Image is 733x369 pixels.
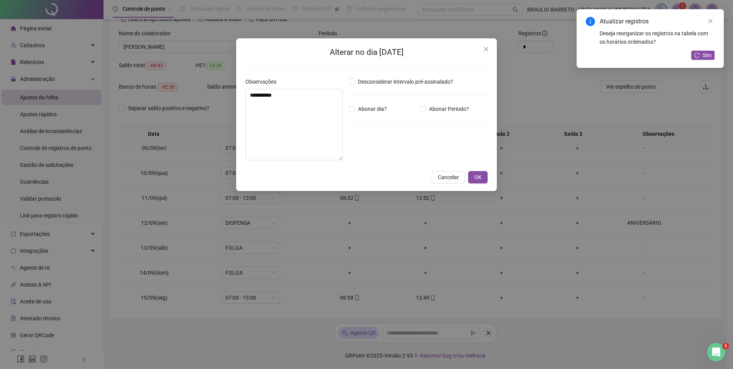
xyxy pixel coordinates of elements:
span: 1 [723,343,729,349]
div: Atualizar registros [600,17,715,26]
label: Observações [245,77,281,86]
span: OK [474,173,482,181]
span: close [708,18,713,24]
span: Abonar Período? [426,105,472,113]
span: reload [694,53,700,58]
a: Close [706,17,715,25]
button: Close [480,43,492,55]
span: Abonar dia? [355,105,390,113]
button: Sim [691,51,715,60]
span: Cancelar [438,173,459,181]
iframe: Intercom live chat [707,343,725,361]
div: Deseja reorganizar os registros na tabela com os horários ordenados? [600,29,715,46]
span: Desconsiderar intervalo pré-assinalado? [355,77,456,86]
button: OK [468,171,488,183]
h2: Alterar no dia [DATE] [245,46,488,59]
span: Sim [703,51,712,59]
span: close [483,46,489,52]
button: Cancelar [432,171,465,183]
span: info-circle [586,17,595,26]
